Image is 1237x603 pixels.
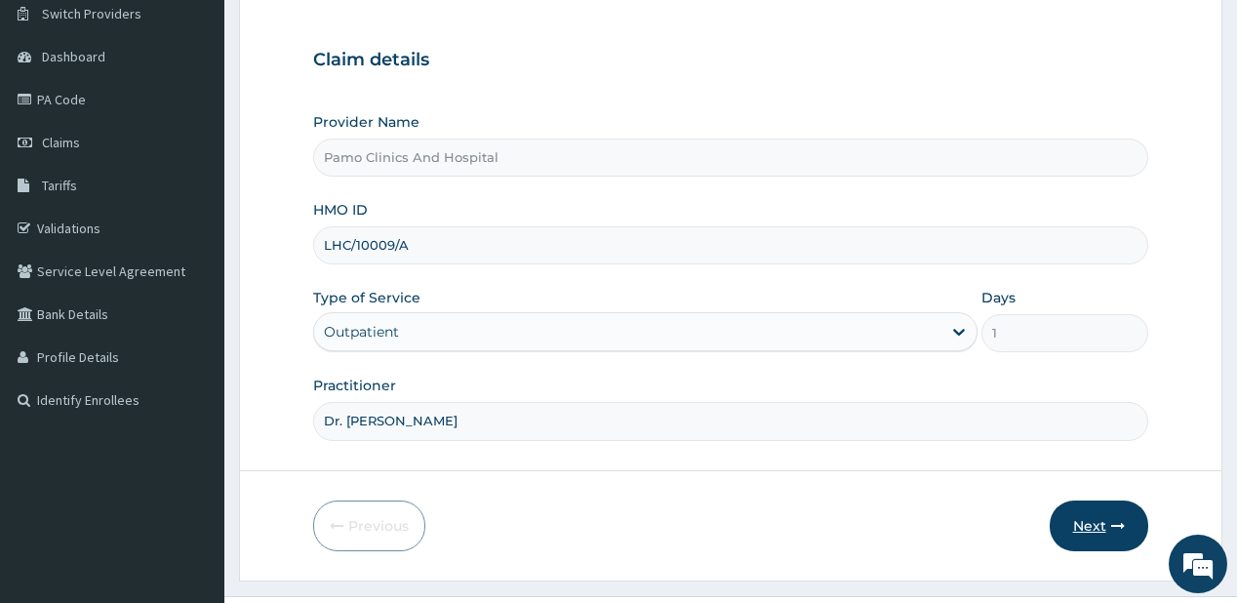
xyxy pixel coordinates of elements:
label: Days [981,288,1016,307]
div: Minimize live chat window [320,10,367,57]
button: Next [1050,501,1148,551]
label: Practitioner [313,376,396,395]
span: Tariffs [42,177,77,194]
span: Claims [42,134,80,151]
label: HMO ID [313,200,368,220]
span: Switch Providers [42,5,141,22]
label: Provider Name [313,112,419,132]
h3: Claim details [313,50,1147,71]
label: Type of Service [313,288,420,307]
textarea: Type your message and hit 'Enter' [10,398,372,466]
span: Dashboard [42,48,105,65]
input: Enter HMO ID [313,226,1147,264]
button: Previous [313,501,425,551]
span: We're online! [113,179,269,376]
div: Outpatient [324,322,399,342]
input: Enter Name [313,402,1147,440]
img: d_794563401_company_1708531726252_794563401 [36,98,79,146]
div: Chat with us now [101,109,328,135]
